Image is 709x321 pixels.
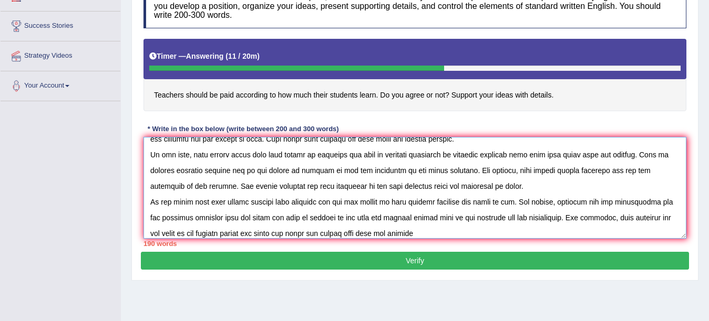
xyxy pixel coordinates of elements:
button: Verify [141,252,689,270]
b: ) [257,52,260,60]
a: Strategy Videos [1,41,120,68]
h5: Timer — [149,52,260,60]
b: ( [225,52,228,60]
div: * Write in the box below (write between 200 and 300 words) [143,124,343,134]
b: 11 / 20m [228,52,257,60]
a: Your Account [1,71,120,98]
a: Success Stories [1,12,120,38]
b: Answering [186,52,224,60]
div: 190 words [143,239,686,249]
